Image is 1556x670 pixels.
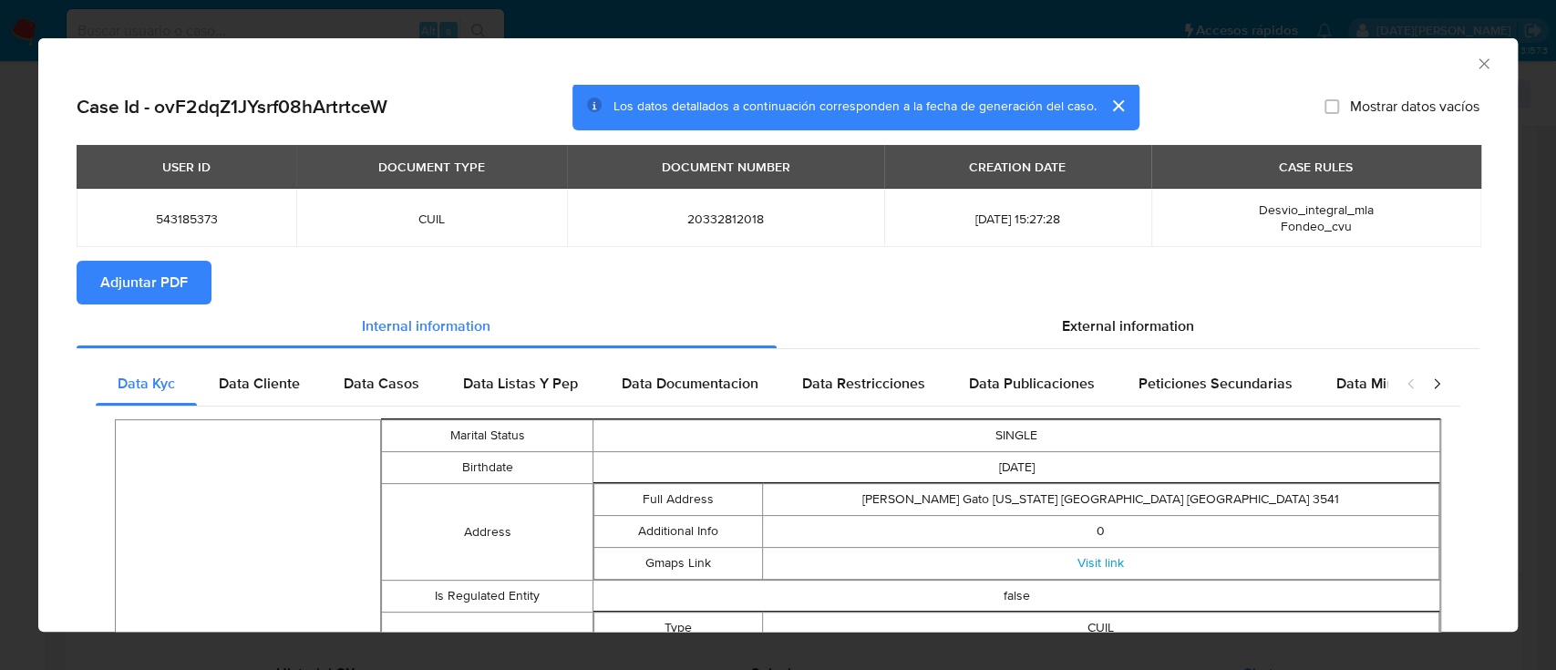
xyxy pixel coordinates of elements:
td: Marital Status [381,420,593,452]
span: Mostrar datos vacíos [1350,98,1479,116]
span: Los datos detallados a continuación corresponden a la fecha de generación del caso. [613,98,1096,116]
span: Data Casos [344,373,419,394]
span: Data Listas Y Pep [463,373,578,394]
span: Internal information [362,315,490,336]
td: [DATE] [593,452,1440,484]
div: closure-recommendation-modal [38,38,1518,632]
span: Data Kyc [118,373,175,394]
div: DOCUMENT TYPE [367,151,496,182]
span: Desvio_integral_mla [1259,201,1374,219]
span: Data Cliente [219,373,300,394]
h2: Case Id - ovF2dqZ1JYsrf08hArtrtceW [77,95,387,119]
span: Data Restricciones [802,373,925,394]
td: Address [381,484,593,581]
span: Data Documentacion [622,373,758,394]
td: Type [594,613,763,644]
span: External information [1062,315,1194,336]
span: Data Publicaciones [969,373,1095,394]
span: Adjuntar PDF [100,263,188,303]
div: DOCUMENT NUMBER [651,151,801,182]
span: CUIL [318,211,545,227]
a: Visit link [1077,554,1124,572]
div: CASE RULES [1268,151,1364,182]
button: Cerrar ventana [1475,55,1491,71]
td: Additional Info [594,516,763,548]
td: SINGLE [593,420,1440,452]
td: 0 [763,516,1439,548]
span: Peticiones Secundarias [1139,373,1293,394]
td: Birthdate [381,452,593,484]
span: Fondeo_cvu [1281,217,1352,235]
button: cerrar [1096,84,1139,128]
td: false [593,581,1440,613]
button: Adjuntar PDF [77,261,211,304]
span: 543185373 [98,211,274,227]
input: Mostrar datos vacíos [1324,99,1339,114]
div: Detailed info [77,304,1479,348]
span: Data Minoridad [1336,373,1437,394]
td: [PERSON_NAME] Gato [US_STATE] [GEOGRAPHIC_DATA] [GEOGRAPHIC_DATA] 3541 [763,484,1439,516]
td: Is Regulated Entity [381,581,593,613]
td: Gmaps Link [594,548,763,580]
div: Detailed internal info [96,362,1387,406]
span: [DATE] 15:27:28 [906,211,1129,227]
span: 20332812018 [589,211,861,227]
td: Full Address [594,484,763,516]
div: USER ID [151,151,222,182]
td: CUIL [763,613,1439,644]
div: CREATION DATE [958,151,1077,182]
